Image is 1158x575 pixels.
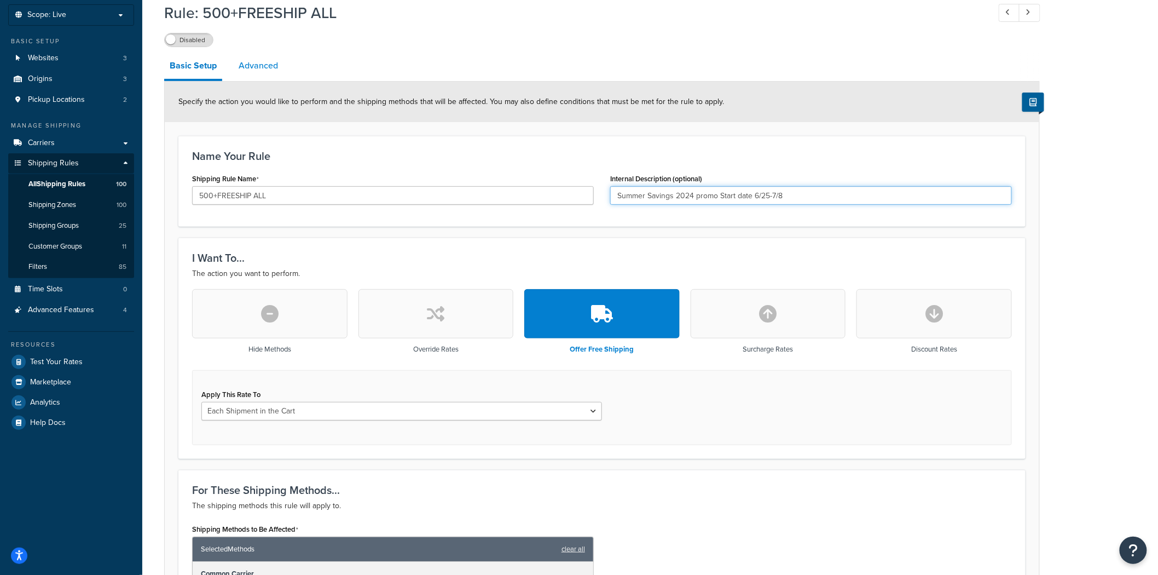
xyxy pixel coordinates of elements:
button: Open Resource Center [1120,537,1147,564]
span: Marketplace [30,378,71,387]
a: Analytics [8,393,134,412]
li: Filters [8,257,134,277]
span: Scope: Live [27,10,66,20]
h3: Hide Methods [248,346,291,353]
li: Pickup Locations [8,90,134,110]
span: 100 [116,180,126,189]
span: Time Slots [28,285,63,294]
label: Internal Description (optional) [610,175,702,183]
label: Shipping Methods to Be Affected [192,525,298,534]
span: Analytics [30,398,60,407]
li: Shipping Zones [8,195,134,215]
a: clear all [561,542,585,557]
span: 3 [123,54,127,63]
a: Origins3 [8,69,134,89]
label: Apply This Rate To [201,390,260,399]
a: Advanced [233,53,283,79]
a: Carriers [8,133,134,153]
div: Basic Setup [8,37,134,46]
a: AllShipping Rules100 [8,174,134,194]
span: Shipping Rules [28,159,79,168]
h3: Discount Rates [911,346,957,353]
a: Marketplace [8,372,134,392]
a: Websites3 [8,48,134,68]
a: Shipping Rules [8,153,134,174]
span: 0 [123,285,127,294]
p: The shipping methods this rule will apply to. [192,499,1012,513]
span: Shipping Groups [28,221,79,231]
span: 3 [123,74,127,84]
a: Previous Record [999,4,1020,22]
a: Customer Groups11 [8,237,134,257]
span: All Shipping Rules [28,180,85,189]
li: Time Slots [8,279,134,300]
li: Shipping Rules [8,153,134,278]
span: Advanced Features [28,306,94,315]
span: 4 [123,306,127,315]
li: Shipping Groups [8,216,134,236]
span: 100 [117,200,126,210]
h3: Surcharge Rates [743,346,794,353]
span: Carriers [28,139,55,148]
h3: Offer Free Shipping [570,346,634,353]
span: Shipping Zones [28,200,76,210]
h3: Name Your Rule [192,150,1012,162]
span: Customer Groups [28,242,82,251]
span: Filters [28,262,47,272]
a: Shipping Zones100 [8,195,134,215]
li: Customer Groups [8,237,134,257]
div: Manage Shipping [8,121,134,130]
a: Filters85 [8,257,134,277]
div: Resources [8,340,134,349]
h3: I Want To... [192,252,1012,264]
a: Advanced Features4 [8,300,134,320]
a: Next Record [1019,4,1040,22]
span: Test Your Rates [30,358,83,367]
li: Origins [8,69,134,89]
label: Disabled [165,33,213,47]
a: Basic Setup [164,53,222,81]
a: Pickup Locations2 [8,90,134,110]
span: 85 [119,262,126,272]
span: Help Docs [30,418,66,428]
a: Test Your Rates [8,352,134,372]
li: Websites [8,48,134,68]
span: Selected Methods [201,542,556,557]
span: 11 [122,242,126,251]
li: Advanced Features [8,300,134,320]
a: Help Docs [8,413,134,433]
span: Pickup Locations [28,95,85,105]
h3: For These Shipping Methods... [192,484,1012,496]
h1: Rule: 500+FREESHIP ALL [164,2,978,24]
span: 2 [123,95,127,105]
p: The action you want to perform. [192,267,1012,280]
label: Shipping Rule Name [192,175,259,183]
h3: Override Rates [413,346,459,353]
span: 25 [119,221,126,231]
span: Origins [28,74,53,84]
a: Shipping Groups25 [8,216,134,236]
button: Show Help Docs [1022,93,1044,112]
span: Specify the action you would like to perform and the shipping methods that will be affected. You ... [178,96,724,107]
span: Websites [28,54,59,63]
a: Time Slots0 [8,279,134,300]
